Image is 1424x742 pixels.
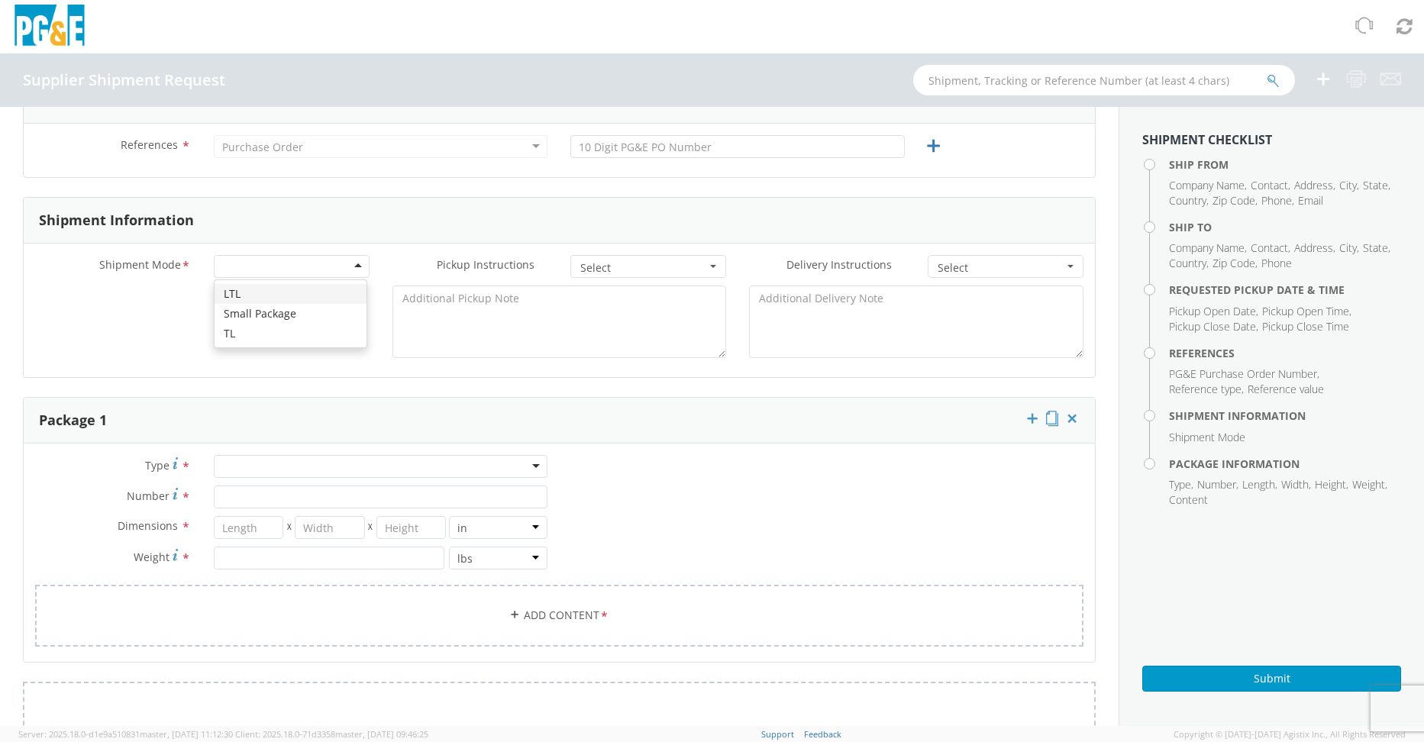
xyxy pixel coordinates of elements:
span: Pickup Open Time [1262,304,1349,318]
span: master, [DATE] 11:12:30 [140,728,233,740]
li: , [1169,304,1258,319]
span: X [283,516,295,539]
span: Zip Code [1212,256,1255,270]
input: Height [376,516,446,539]
span: Contact [1251,240,1288,255]
span: Type [145,458,170,473]
span: City [1339,240,1357,255]
span: Shipment Mode [1169,430,1245,444]
strong: Shipment Checklist [1142,131,1272,148]
span: X [365,516,376,539]
span: State [1363,240,1388,255]
li: , [1169,240,1247,256]
input: Width [295,516,364,539]
li: , [1251,240,1290,256]
span: Pickup Close Date [1169,319,1256,334]
span: Pickup Instructions [437,257,534,272]
span: Client: 2025.18.0-71d3358 [235,728,428,740]
li: , [1363,178,1390,193]
li: , [1294,240,1335,256]
span: Pickup Open Date [1169,304,1256,318]
li: , [1169,319,1258,334]
li: , [1212,193,1258,208]
span: Contact [1251,178,1288,192]
span: Shipment Mode [99,257,181,275]
a: Support [761,728,794,740]
div: TL [215,324,366,344]
li: , [1363,240,1390,256]
span: References [121,137,178,152]
span: Email [1298,193,1323,208]
input: Length [214,516,283,539]
span: Pickup Close Time [1262,319,1349,334]
li: , [1242,477,1277,492]
span: Phone [1261,193,1292,208]
span: Copyright © [DATE]-[DATE] Agistix Inc., All Rights Reserved [1174,728,1406,740]
li: , [1212,256,1258,271]
span: Reference value [1248,382,1324,396]
span: Type [1169,477,1191,492]
h3: References [39,93,116,108]
li: , [1339,240,1359,256]
div: Purchase Order [222,140,303,155]
span: Weight [134,550,170,564]
h4: Package Information [1169,458,1401,469]
li: , [1261,193,1294,208]
span: Server: 2025.18.0-d1e9a510831 [18,728,233,740]
span: Delivery Instructions [786,257,892,272]
a: Feedback [804,728,841,740]
span: Width [1281,477,1309,492]
h4: Supplier Shipment Request [23,72,225,89]
button: Submit [1142,666,1401,692]
span: Company Name [1169,240,1245,255]
span: master, [DATE] 09:46:25 [335,728,428,740]
span: State [1363,178,1388,192]
h4: Ship To [1169,221,1401,233]
span: Content [1169,492,1208,507]
input: Shipment, Tracking or Reference Number (at least 4 chars) [913,65,1295,95]
span: Address [1294,178,1333,192]
h4: Requested Pickup Date & Time [1169,284,1401,295]
span: Country [1169,256,1206,270]
h4: Shipment Information [1169,410,1401,421]
span: Company Name [1169,178,1245,192]
h3: Shipment Information [39,213,194,228]
li: , [1169,256,1209,271]
li: , [1169,193,1209,208]
span: Zip Code [1212,193,1255,208]
span: Country [1169,193,1206,208]
li: , [1281,477,1311,492]
h4: References [1169,347,1401,359]
li: , [1169,178,1247,193]
span: Reference type [1169,382,1242,396]
span: Address [1294,240,1333,255]
li: , [1339,178,1359,193]
span: Height [1315,477,1346,492]
input: 10 Digit PG&E PO Number [570,135,905,158]
div: LTL [215,284,366,304]
h3: Package 1 [39,413,107,428]
li: , [1169,477,1193,492]
span: Length [1242,477,1275,492]
li: , [1352,477,1387,492]
a: Add Content [35,585,1083,647]
li: , [1294,178,1335,193]
span: Number [127,489,170,503]
span: Select [938,260,1064,276]
button: Select [928,255,1083,278]
li: , [1169,366,1319,382]
li: , [1262,304,1351,319]
span: Number [1197,477,1236,492]
div: Small Package [215,304,366,324]
li: , [1315,477,1348,492]
span: City [1339,178,1357,192]
li: , [1251,178,1290,193]
span: PG&E Purchase Order Number [1169,366,1317,381]
li: , [1197,477,1238,492]
span: Phone [1261,256,1292,270]
span: Dimensions [118,518,178,533]
span: Select [580,260,706,276]
button: Select [570,255,726,278]
img: pge-logo-06675f144f4cfa6a6814.png [11,5,88,50]
span: Weight [1352,477,1385,492]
